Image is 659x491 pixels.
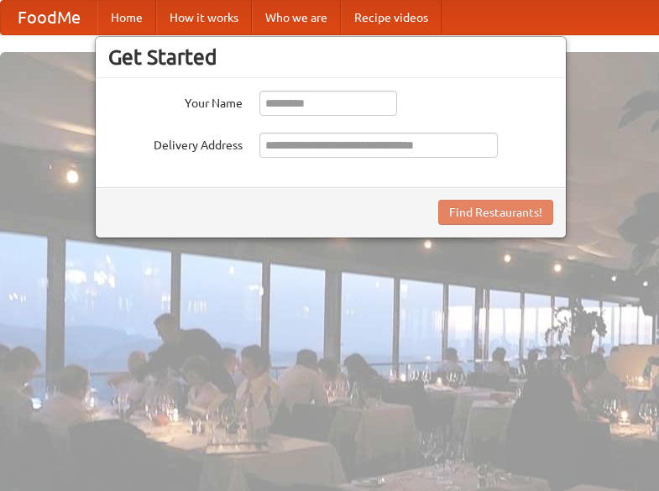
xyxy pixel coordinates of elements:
[252,1,341,34] a: Who we are
[156,1,252,34] a: How it works
[108,133,243,154] label: Delivery Address
[1,1,97,34] a: FoodMe
[97,1,156,34] a: Home
[341,1,442,34] a: Recipe videos
[108,44,553,70] h3: Get Started
[438,200,553,225] button: Find Restaurants!
[108,91,243,112] label: Your Name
